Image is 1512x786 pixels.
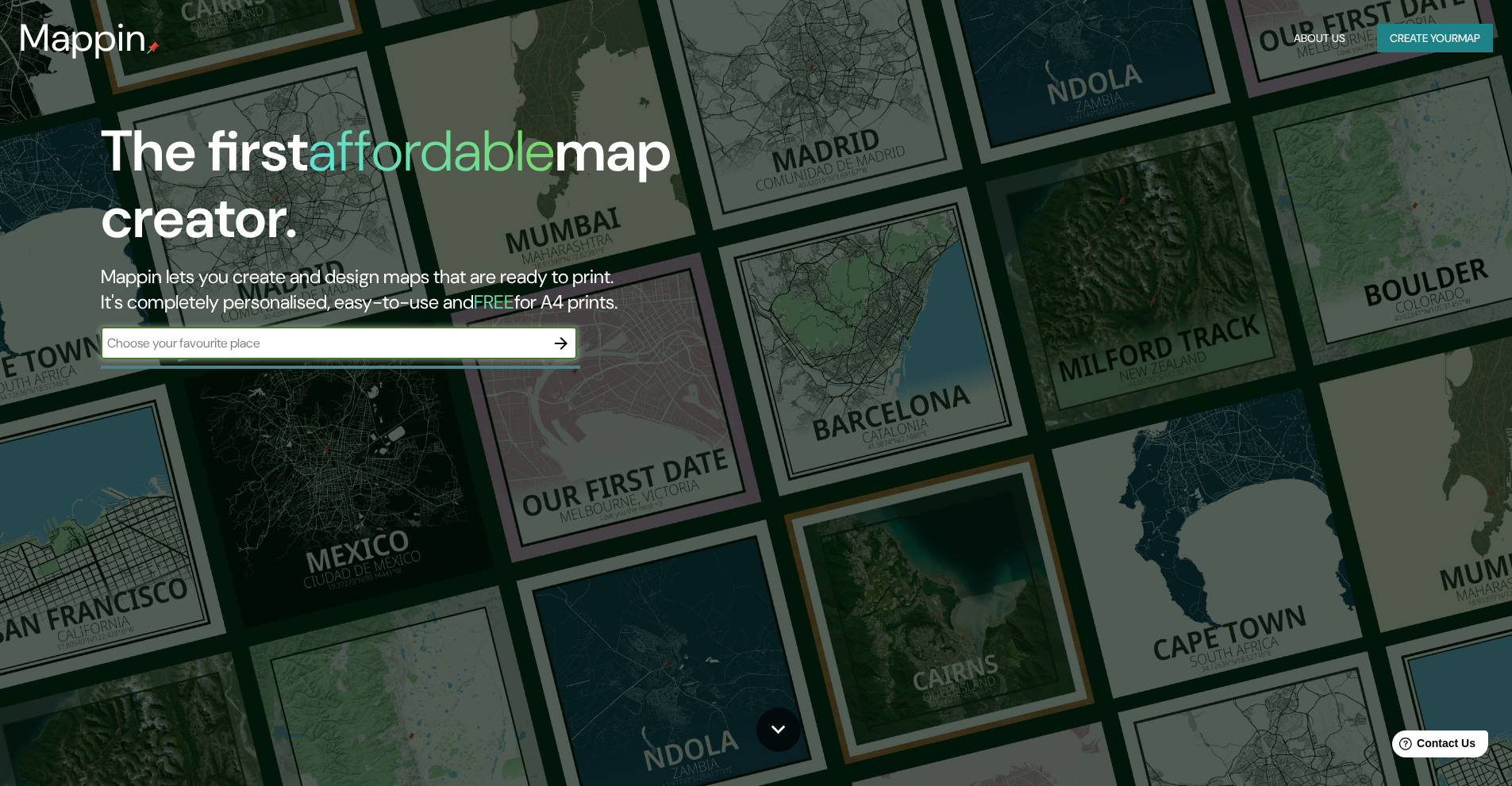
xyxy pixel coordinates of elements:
h5: FREE [474,289,514,314]
img: mappin-pin [147,41,160,54]
input: Choose your favourite place [101,334,545,352]
button: About Us [1287,24,1352,53]
h3: Mappin [19,16,147,60]
iframe: Help widget launcher [1371,724,1495,769]
button: Create yourmap [1377,24,1493,53]
h2: Mappin lets you create and design maps that are ready to print. It's completely personalised, eas... [101,264,857,315]
h1: The first map creator. [101,118,857,264]
h1: affordable [308,114,555,188]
